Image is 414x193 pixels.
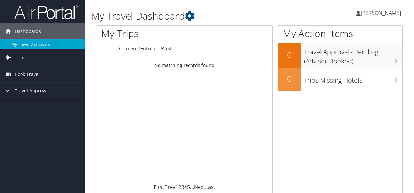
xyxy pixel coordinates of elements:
a: First [154,184,164,191]
span: [PERSON_NAME] [361,9,401,17]
h2: 0 [278,73,301,84]
img: airportal-logo.png [14,4,79,20]
span: Book Travel [15,66,40,82]
a: Current/Future [119,45,157,52]
a: Last [205,184,215,191]
h3: Trips Missing Hotels [304,73,402,85]
h1: My Travel Dashboard [91,9,302,23]
span: Travel Approval [15,83,49,99]
a: 2 [178,184,181,191]
h1: My Action Items [278,27,402,40]
a: 5 [187,184,190,191]
h3: Travel Approvals Pending (Advisor Booked) [304,44,402,66]
a: Next [194,184,205,191]
span: Dashboards [15,23,41,39]
a: [PERSON_NAME] [356,3,407,23]
a: 3 [181,184,184,191]
span: Trips [15,49,26,66]
td: No matching records found [96,60,272,71]
a: 4 [184,184,187,191]
a: 0Trips Missing Hotels [278,68,402,91]
a: 0Travel Approvals Pending (Advisor Booked) [278,43,402,68]
a: 1 [175,184,178,191]
span: … [190,184,194,191]
a: Prev [164,184,175,191]
h2: 0 [278,49,301,61]
h1: My Trips [101,27,194,40]
a: Past [161,45,172,52]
